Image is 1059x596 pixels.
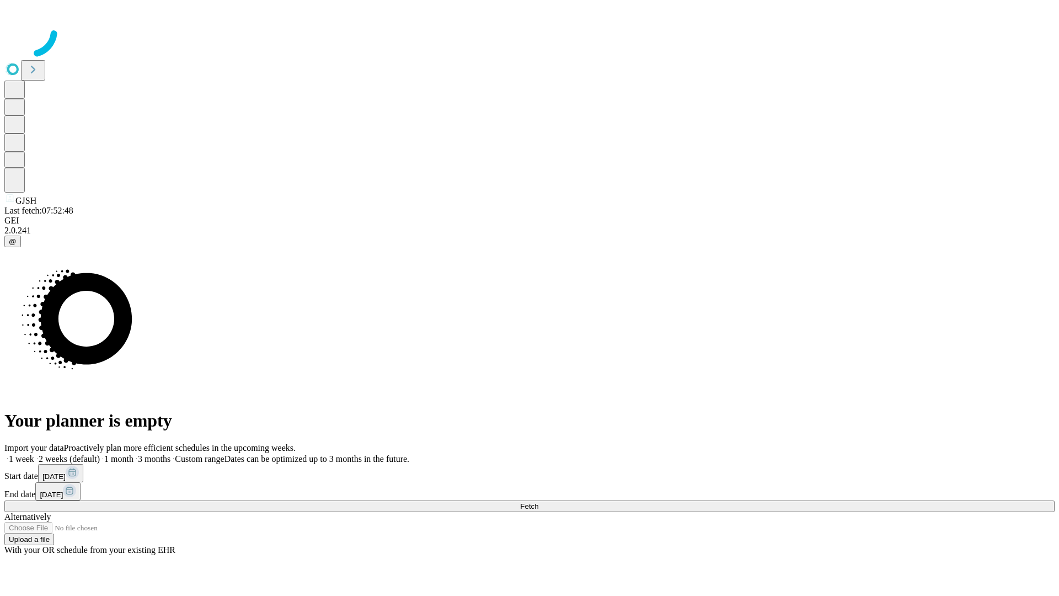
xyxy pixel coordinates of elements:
[4,534,54,545] button: Upload a file
[40,491,63,499] span: [DATE]
[4,464,1055,482] div: Start date
[4,443,64,453] span: Import your data
[4,226,1055,236] div: 2.0.241
[4,236,21,247] button: @
[9,237,17,246] span: @
[104,454,133,464] span: 1 month
[4,482,1055,501] div: End date
[4,512,51,521] span: Alternatively
[9,454,34,464] span: 1 week
[38,464,83,482] button: [DATE]
[4,501,1055,512] button: Fetch
[138,454,170,464] span: 3 months
[42,472,66,481] span: [DATE]
[15,196,36,205] span: GJSH
[4,216,1055,226] div: GEI
[224,454,409,464] span: Dates can be optimized up to 3 months in the future.
[520,502,538,510] span: Fetch
[4,206,73,215] span: Last fetch: 07:52:48
[175,454,224,464] span: Custom range
[35,482,81,501] button: [DATE]
[64,443,296,453] span: Proactively plan more efficient schedules in the upcoming weeks.
[4,411,1055,431] h1: Your planner is empty
[4,545,175,555] span: With your OR schedule from your existing EHR
[39,454,100,464] span: 2 weeks (default)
